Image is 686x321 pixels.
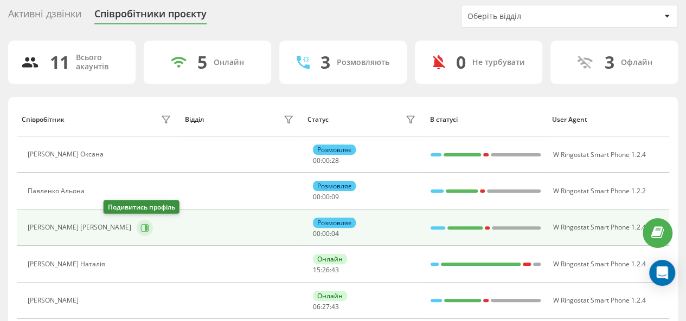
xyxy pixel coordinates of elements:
div: Павленко Альона [28,187,87,195]
div: [PERSON_NAME] [28,297,81,304]
div: Відділ [185,116,204,123]
div: Розмовляють [337,58,389,67]
div: Всього акаунтів [76,53,123,71]
div: Оберіть відділ [467,12,597,21]
span: 43 [331,302,339,311]
span: W Ringostat Smart Phone 1.2.4 [553,222,645,232]
div: Не турбувати [472,58,525,67]
div: Онлайн [313,254,347,264]
div: Розмовляє [313,181,356,191]
span: 04 [331,229,339,238]
div: : : [313,230,339,238]
div: Open Intercom Messenger [649,260,675,286]
div: Онлайн [313,291,347,301]
span: 15 [313,265,320,274]
div: 3 [320,52,330,73]
span: W Ringostat Smart Phone 1.2.2 [553,186,645,195]
div: [PERSON_NAME] Оксана [28,150,106,158]
span: 00 [313,156,320,165]
div: Статус [307,116,329,123]
div: 5 [197,52,207,73]
div: [PERSON_NAME] [PERSON_NAME] [28,224,134,231]
span: 00 [322,192,330,201]
div: User Agent [552,116,664,123]
span: 00 [322,229,330,238]
div: : : [313,303,339,311]
div: : : [313,266,339,274]
span: 09 [331,192,339,201]
span: W Ringostat Smart Phone 1.2.4 [553,296,645,305]
span: 00 [313,192,320,201]
div: 3 [605,52,614,73]
div: Онлайн [214,58,244,67]
span: 28 [331,156,339,165]
div: Розмовляє [313,145,356,155]
span: W Ringostat Smart Phone 1.2.4 [553,150,645,159]
span: 26 [322,265,330,274]
div: [PERSON_NAME] Наталія [28,260,108,268]
div: Активні дзвінки [8,8,81,25]
div: : : [313,193,339,201]
span: 00 [313,229,320,238]
span: 06 [313,302,320,311]
div: Співробітник [22,116,65,123]
div: Співробітники проєкту [94,8,207,25]
span: 00 [322,156,330,165]
span: 27 [322,302,330,311]
div: 11 [50,52,69,73]
div: Офлайн [621,58,652,67]
span: 43 [331,265,339,274]
div: В статусі [429,116,542,123]
div: Розмовляє [313,218,356,228]
span: W Ringostat Smart Phone 1.2.4 [553,259,645,268]
div: Подивитись профіль [104,200,179,214]
div: 0 [456,52,466,73]
div: : : [313,157,339,165]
